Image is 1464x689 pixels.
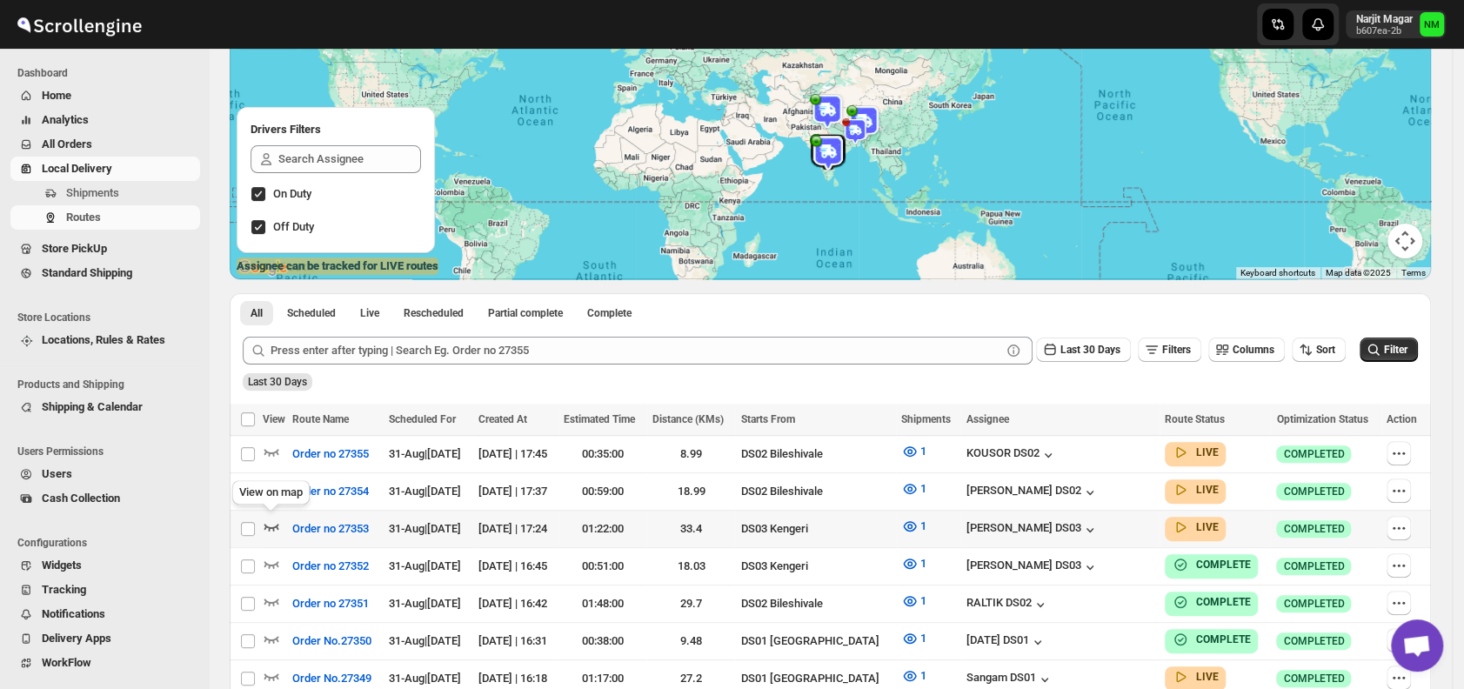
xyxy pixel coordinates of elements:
span: Local Delivery [42,162,112,175]
b: LIVE [1196,671,1219,683]
span: Rescheduled [404,306,464,320]
div: 00:35:00 [564,445,642,463]
span: Complete [587,306,632,320]
span: Map data ©2025 [1326,268,1391,278]
span: Order no 27351 [292,595,369,612]
img: ScrollEngine [14,3,144,46]
div: 00:51:00 [564,558,642,575]
b: LIVE [1196,521,1219,533]
button: Shipments [10,181,200,205]
b: LIVE [1196,484,1219,496]
span: Dashboard [17,66,200,80]
b: COMPLETE [1196,633,1251,646]
button: Home [10,84,200,108]
div: [DATE] | 17:24 [478,520,553,538]
div: DS02 Bileshivale [740,445,891,463]
p: Narjit Magar [1356,12,1413,26]
span: Assignee [966,413,1009,425]
span: 31-Aug | [DATE] [389,672,461,685]
button: [PERSON_NAME] DS02 [966,484,1099,501]
span: 31-Aug | [DATE] [389,597,461,610]
span: Cash Collection [42,492,120,505]
button: Map camera controls [1387,224,1422,258]
span: COMPLETED [1283,672,1344,686]
span: 1 [920,445,926,458]
button: WorkFlow [10,651,200,675]
button: Cash Collection [10,486,200,511]
button: Order No.27350 [282,627,382,655]
span: 1 [920,669,926,682]
button: Locations, Rules & Rates [10,328,200,352]
span: Order No.27349 [292,670,371,687]
button: Order no 27354 [282,478,379,505]
input: Search Assignee [278,145,421,173]
button: LIVE [1172,481,1219,498]
div: 01:48:00 [564,595,642,612]
span: COMPLETED [1283,597,1344,611]
button: 1 [891,512,937,540]
div: DS01 [GEOGRAPHIC_DATA] [740,632,891,650]
span: Filter [1384,344,1407,356]
span: WorkFlow [42,656,91,669]
span: Route Name [292,413,349,425]
span: Order no 27352 [292,558,369,575]
button: LIVE [1172,444,1219,461]
button: [PERSON_NAME] DS03 [966,521,1099,538]
div: DS01 [GEOGRAPHIC_DATA] [740,670,891,687]
span: 31-Aug | [DATE] [389,447,461,460]
button: Shipping & Calendar [10,395,200,419]
span: Store PickUp [42,242,107,255]
button: LIVE [1172,518,1219,536]
span: 31-Aug | [DATE] [389,522,461,535]
span: COMPLETED [1283,559,1344,573]
div: [DATE] | 16:45 [478,558,553,575]
button: Tracking [10,578,200,602]
span: 1 [920,482,926,495]
button: User menu [1346,10,1446,38]
span: Distance (KMs) [652,413,724,425]
div: DS02 Bileshivale [740,483,891,500]
div: 00:59:00 [564,483,642,500]
label: Assignee can be tracked for LIVE routes [237,258,438,275]
span: Shipments [66,186,119,199]
text: NM [1424,19,1440,30]
img: Google [234,257,291,279]
button: Routes [10,205,200,230]
div: DS02 Bileshivale [740,595,891,612]
button: 1 [891,587,937,615]
span: Configurations [17,536,200,550]
button: Sort [1292,338,1346,362]
div: 27.2 [652,670,731,687]
span: Notifications [42,607,105,620]
span: Last 30 Days [248,376,307,388]
button: Order no 27355 [282,440,379,468]
span: Analytics [42,113,89,126]
span: On Duty [273,187,311,200]
div: 29.7 [652,595,731,612]
span: Partial complete [488,306,563,320]
div: KOUSOR DS02 [966,446,1057,464]
div: 9.48 [652,632,731,650]
b: COMPLETE [1196,559,1251,571]
span: Routes [66,211,101,224]
button: Notifications [10,602,200,626]
span: Scheduled [287,306,336,320]
span: Products and Shipping [17,378,200,391]
div: DS03 Kengeri [740,520,891,538]
span: Standard Shipping [42,266,132,279]
div: [DATE] | 16:18 [478,670,553,687]
span: Locations, Rules & Rates [42,333,165,346]
button: LIVE [1172,668,1219,686]
button: Users [10,462,200,486]
button: [PERSON_NAME] DS03 [966,559,1099,576]
span: Order No.27350 [292,632,371,650]
span: Delivery Apps [42,632,111,645]
h2: Drivers Filters [251,121,421,138]
span: Users [42,467,72,480]
button: RALTIK DS02 [966,596,1049,613]
b: LIVE [1196,446,1219,458]
div: 01:22:00 [564,520,642,538]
